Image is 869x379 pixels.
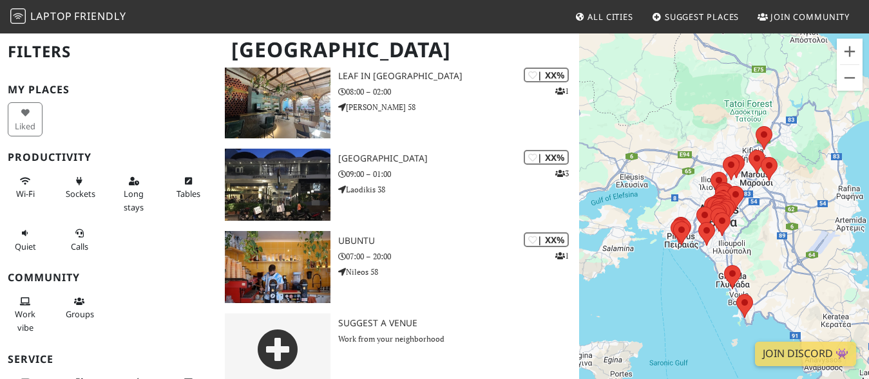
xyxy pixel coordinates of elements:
[8,223,43,257] button: Quiet
[665,11,740,23] span: Suggest Places
[338,318,580,329] h3: Suggest a Venue
[555,85,569,97] p: 1
[225,149,330,221] img: Glyfada Center
[62,171,97,205] button: Sockets
[338,86,580,98] p: 08:00 – 02:00
[66,308,94,320] span: Group tables
[124,188,144,212] span: Long stays
[15,308,35,333] span: People working
[16,188,35,199] span: Stable Wi-Fi
[117,171,151,217] button: Long stays
[217,66,579,138] a: Leaf in Athens | XX% 1 Leaf in [GEOGRAPHIC_DATA] 08:00 – 02:00 [PERSON_NAME] 58
[338,101,580,113] p: [PERSON_NAME] 58
[338,236,580,246] h3: Ubuntu
[71,241,88,252] span: Video/audio calls
[524,150,569,165] div: | XX%
[8,32,209,71] h2: Filters
[177,188,200,199] span: Work-friendly tables
[10,8,26,24] img: LaptopFriendly
[10,6,126,28] a: LaptopFriendly LaptopFriendly
[555,250,569,262] p: 1
[338,168,580,180] p: 09:00 – 01:00
[221,32,577,68] h1: [GEOGRAPHIC_DATA]
[8,151,209,163] h3: Productivity
[647,5,745,28] a: Suggest Places
[74,9,126,23] span: Friendly
[338,250,580,263] p: 07:00 – 20:00
[8,291,43,338] button: Work vibe
[770,11,850,23] span: Join Community
[225,231,330,303] img: Ubuntu
[225,66,330,138] img: Leaf in Athens
[15,241,36,252] span: Quiet
[8,272,209,284] h3: Community
[217,231,579,303] a: Ubuntu | XX% 1 Ubuntu 07:00 – 20:00 Nileos 58
[62,291,97,325] button: Groups
[524,232,569,247] div: | XX%
[338,266,580,278] p: Nileos 58
[62,223,97,257] button: Calls
[837,65,863,91] button: Zoom out
[338,333,580,345] p: Work from your neighborhood
[569,5,638,28] a: All Cities
[217,149,579,221] a: Glyfada Center | XX% 3 [GEOGRAPHIC_DATA] 09:00 – 01:00 Laodikis 38
[66,188,95,199] span: Power sockets
[8,171,43,205] button: Wi-Fi
[171,171,205,205] button: Tables
[752,5,855,28] a: Join Community
[8,84,209,96] h3: My Places
[555,167,569,180] p: 3
[30,9,72,23] span: Laptop
[338,153,580,164] h3: [GEOGRAPHIC_DATA]
[8,353,209,365] h3: Service
[338,183,580,196] p: Laodikis 38
[837,39,863,64] button: Zoom in
[587,11,633,23] span: All Cities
